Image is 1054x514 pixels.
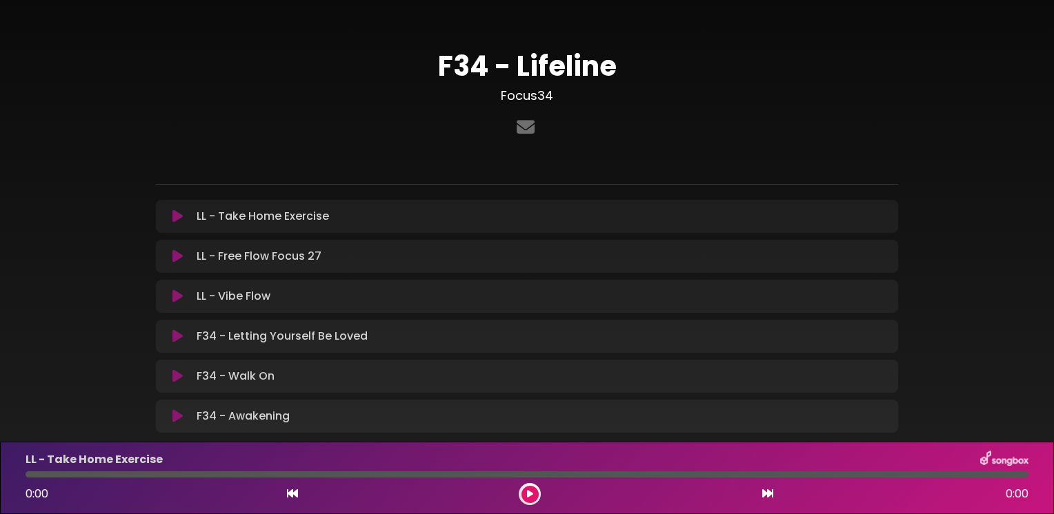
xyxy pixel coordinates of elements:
p: LL - Free Flow Focus 27 [197,248,321,265]
img: songbox-logo-white.png [980,451,1028,469]
p: F34 - Awakening [197,408,290,424]
h1: F34 - Lifeline [156,50,898,83]
p: LL - Vibe Flow [197,288,270,305]
p: LL - Take Home Exercise [197,208,329,225]
h3: Focus34 [156,88,898,103]
span: 0:00 [1006,486,1028,502]
span: 0:00 [26,486,48,502]
p: F34 - Letting Yourself Be Loved [197,328,368,345]
p: F34 - Walk On [197,368,275,384]
p: LL - Take Home Exercise [26,451,163,468]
